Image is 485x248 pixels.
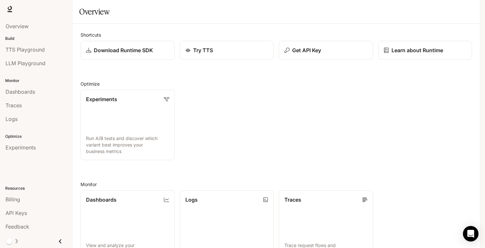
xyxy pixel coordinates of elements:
p: Traces [284,196,301,204]
p: Experiments [86,95,117,103]
h2: Optimize [81,80,472,87]
a: ExperimentsRun A/B tests and discover which variant best improves your business metrics [81,90,175,160]
h2: Monitor [81,181,472,188]
p: Try TTS [193,46,213,54]
h1: Overview [79,5,109,18]
p: Logs [185,196,198,204]
a: Download Runtime SDK [81,41,175,60]
p: Run A/B tests and discover which variant best improves your business metrics [86,135,169,155]
div: Open Intercom Messenger [463,226,479,242]
p: Learn about Runtime [392,46,443,54]
a: Try TTS [180,41,274,60]
p: Download Runtime SDK [94,46,153,54]
button: Get API Key [279,41,373,60]
p: Get API Key [292,46,321,54]
h2: Shortcuts [81,31,472,38]
a: Learn about Runtime [378,41,472,60]
p: Dashboards [86,196,117,204]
